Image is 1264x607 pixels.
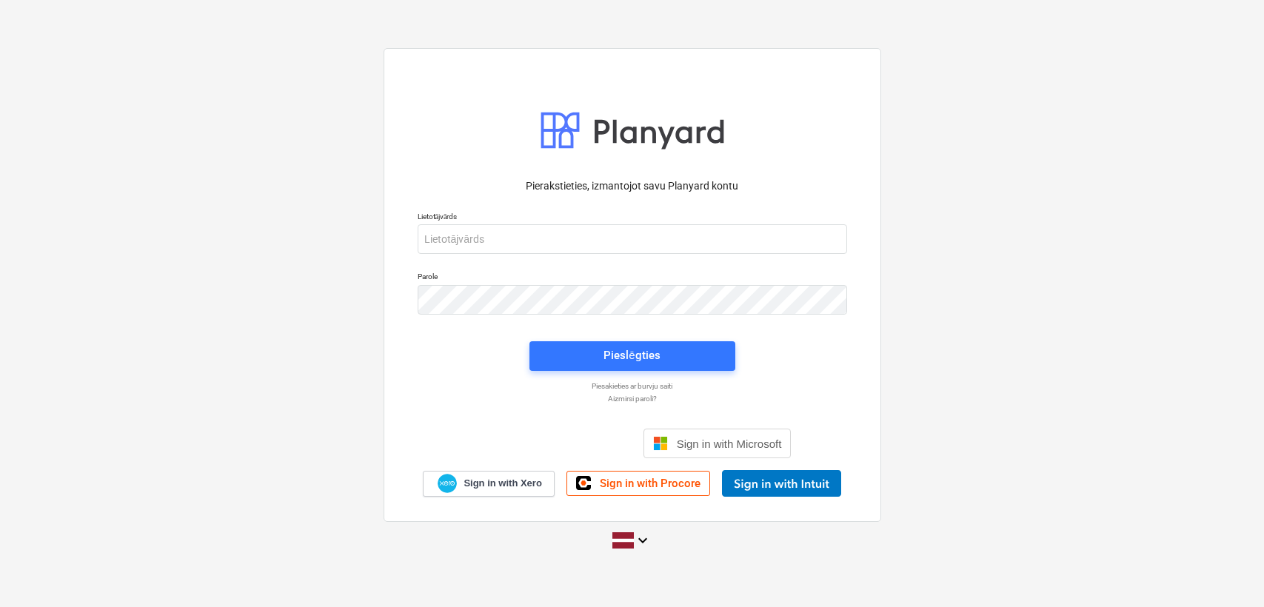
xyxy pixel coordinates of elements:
p: Parole [418,272,847,284]
span: Sign in with Procore [600,477,700,490]
p: Lietotājvārds [418,212,847,224]
a: Sign in with Xero [423,471,555,497]
input: Lietotājvārds [418,224,847,254]
button: Pieslēgties [529,341,735,371]
iframe: Poga Pierakstīties ar Google kontu [466,427,639,460]
img: Xero logo [438,474,457,494]
img: Microsoft logo [653,436,668,451]
p: Pierakstieties, izmantojot savu Planyard kontu [418,178,847,194]
span: Sign in with Xero [464,477,541,490]
div: Pieslēgties [603,346,660,365]
a: Piesakieties ar burvju saiti [410,381,855,391]
span: Sign in with Microsoft [677,437,782,450]
i: keyboard_arrow_down [634,531,652,549]
a: Sign in with Procore [566,471,710,496]
a: Aizmirsi paroli? [410,394,855,403]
